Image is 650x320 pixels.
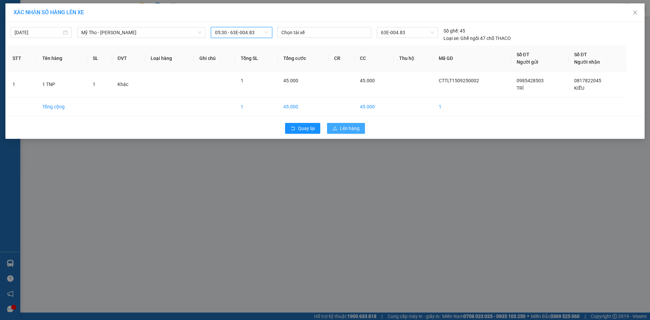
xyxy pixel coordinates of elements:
[198,30,202,35] span: down
[285,123,320,134] button: rollbackQuay lại
[632,10,638,15] span: close
[283,78,298,83] span: 45.000
[574,78,601,83] span: 0817822045
[112,71,145,98] td: Khác
[31,32,123,44] text: CTTLT1509250002
[354,98,394,116] td: 45.000
[574,59,600,65] span: Người nhận
[235,45,278,71] th: Tổng SL
[381,27,434,38] span: 63E-004.83
[433,45,511,71] th: Mã GD
[145,45,194,71] th: Loại hàng
[194,45,235,71] th: Ghi chú
[215,27,268,38] span: 05:30 - 63E-004.83
[14,9,84,16] span: XÁC NHẬN SỐ HÀNG LÊN XE
[4,48,151,66] div: [PERSON_NAME]
[517,59,538,65] span: Người gửi
[443,27,465,35] div: 45
[394,45,433,71] th: Thu hộ
[517,78,544,83] span: 0985428503
[298,125,315,132] span: Quay lại
[439,78,479,83] span: CTTLT1509250002
[278,45,329,71] th: Tổng cước
[15,29,62,36] input: 15/09/2025
[290,126,295,131] span: rollback
[443,27,459,35] span: Số ghế:
[443,35,511,42] div: Ghế ngồi 47 chỗ THACO
[354,45,394,71] th: CC
[7,45,37,71] th: STT
[327,123,365,134] button: uploadLên hàng
[340,125,360,132] span: Lên hàng
[7,71,37,98] td: 1
[329,45,354,71] th: CR
[37,71,87,98] td: 1 TNP
[574,52,587,57] span: Số ĐT
[87,45,112,71] th: SL
[81,27,201,38] span: Mỹ Tho - Hồ Chí Minh
[332,126,337,131] span: upload
[433,98,511,116] td: 1
[235,98,278,116] td: 1
[517,52,529,57] span: Số ĐT
[626,3,645,22] button: Close
[278,98,329,116] td: 45.000
[574,85,584,91] span: KIỀU
[241,78,243,83] span: 1
[443,35,459,42] span: Loại xe:
[517,85,524,91] span: TRÍ
[37,45,87,71] th: Tên hàng
[93,82,95,87] span: 1
[360,78,375,83] span: 45.000
[37,98,87,116] td: Tổng cộng
[112,45,145,71] th: ĐVT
